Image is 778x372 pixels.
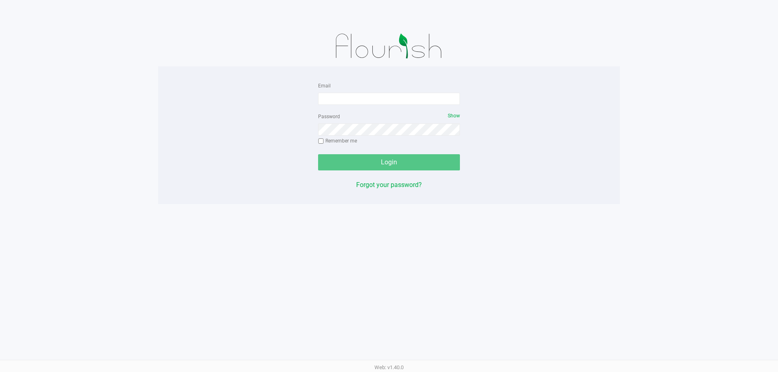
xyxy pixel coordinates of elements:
label: Password [318,113,340,120]
button: Forgot your password? [356,180,422,190]
input: Remember me [318,138,324,144]
span: Web: v1.40.0 [374,364,404,370]
label: Email [318,82,331,89]
label: Remember me [318,137,357,145]
span: Show [448,113,460,119]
